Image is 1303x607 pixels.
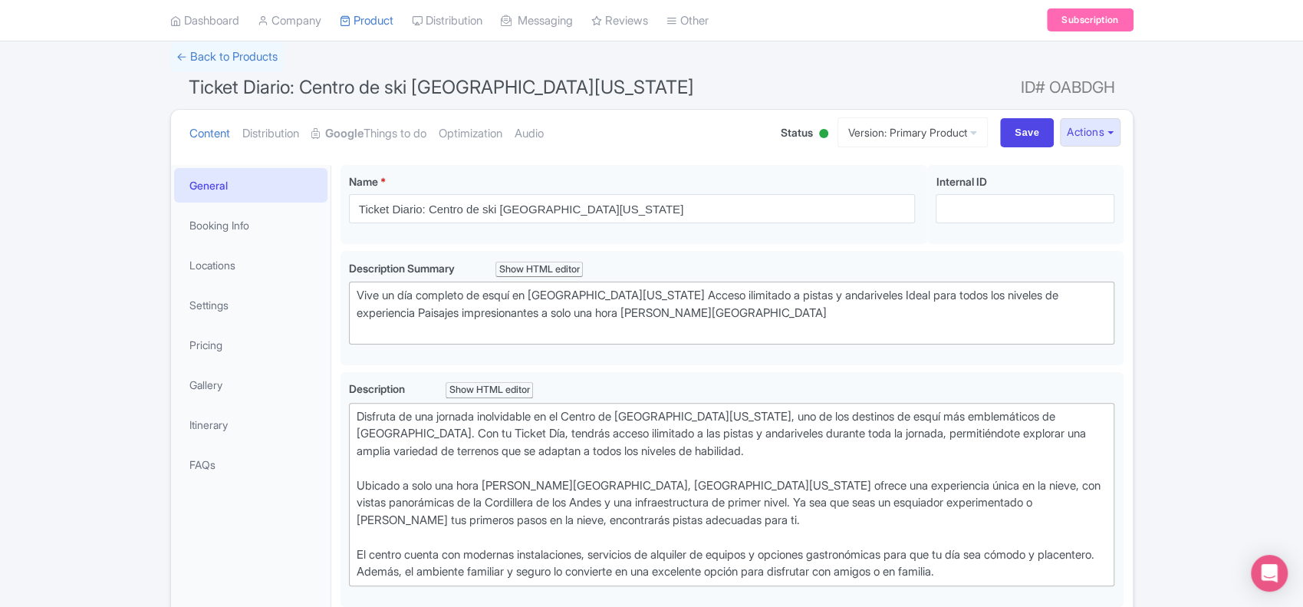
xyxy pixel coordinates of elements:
[1047,9,1133,32] a: Subscription
[1060,118,1120,147] button: Actions
[349,175,378,188] span: Name
[174,447,327,482] a: FAQs
[515,110,544,158] a: Audio
[1251,555,1288,592] div: Open Intercom Messenger
[174,368,327,402] a: Gallery
[357,408,1107,581] div: Disfruta de una jornada inolvidable en el Centro de [GEOGRAPHIC_DATA][US_STATE], uno de los desti...
[349,262,457,275] span: Description Summary
[837,117,988,147] a: Version: Primary Product
[189,76,694,98] span: Ticket Diario: Centro de ski [GEOGRAPHIC_DATA][US_STATE]
[174,407,327,442] a: Itinerary
[174,168,327,203] a: General
[189,110,230,158] a: Content
[936,175,986,188] span: Internal ID
[1021,72,1115,103] span: ID# OABDGH
[311,110,426,158] a: GoogleThings to do
[349,382,407,395] span: Description
[816,123,831,147] div: Active
[781,124,813,140] span: Status
[439,110,502,158] a: Optimization
[174,288,327,322] a: Settings
[174,208,327,242] a: Booking Info
[170,42,284,72] a: ← Back to Products
[495,262,584,278] div: Show HTML editor
[174,328,327,362] a: Pricing
[1000,118,1054,147] input: Save
[174,248,327,282] a: Locations
[242,110,299,158] a: Distribution
[325,125,364,143] strong: Google
[357,287,1107,339] div: Vive un día completo de esquí en [GEOGRAPHIC_DATA][US_STATE] Acceso ilimitado a pistas y andarive...
[446,382,534,398] div: Show HTML editor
